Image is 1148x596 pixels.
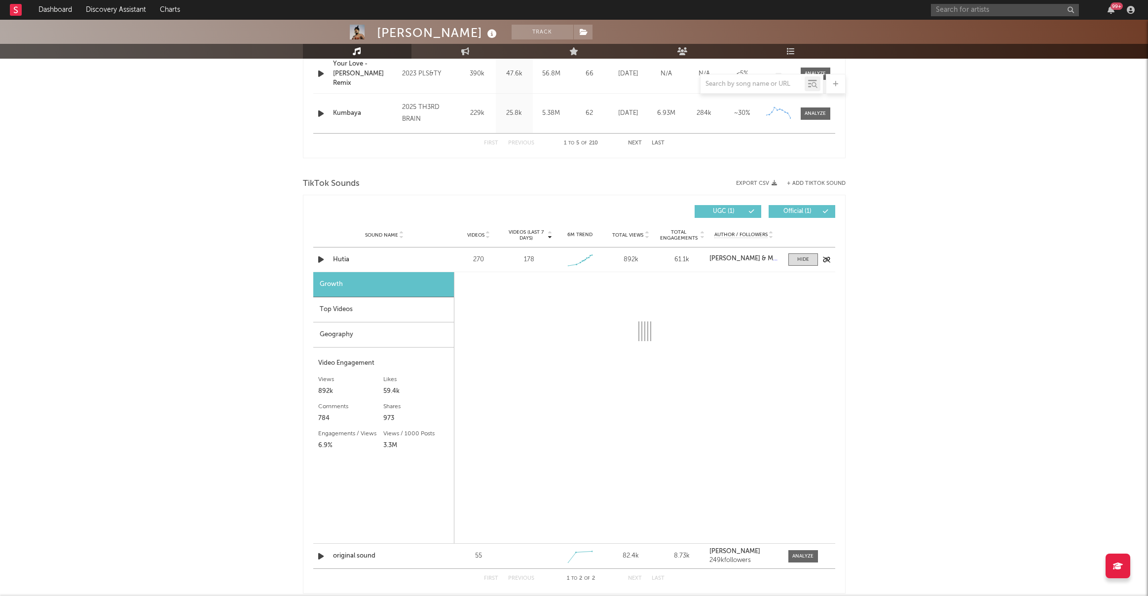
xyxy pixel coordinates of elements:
div: 82.4k [608,551,654,561]
a: [PERSON_NAME] [709,548,778,555]
div: 229k [461,108,493,118]
button: First [484,140,498,146]
button: + Add TikTok Sound [787,181,846,186]
div: 1 5 210 [554,138,608,149]
div: N/A [650,69,683,79]
div: 284k [688,108,721,118]
div: <5% [726,69,759,79]
button: Previous [508,576,534,581]
span: of [584,576,590,581]
span: Official ( 1 ) [775,209,820,214]
button: Official(1) [769,205,835,218]
a: Your Love - [PERSON_NAME] Remix [333,59,398,88]
a: original sound [333,551,436,561]
div: Views / 1000 Posts [383,428,449,440]
span: Sound Name [365,232,398,238]
div: 47.6k [498,69,530,79]
div: 270 [456,255,502,265]
div: 249k followers [709,557,778,564]
button: Last [652,140,665,146]
span: of [581,141,587,145]
button: First [484,576,498,581]
span: Total Engagements [659,229,699,241]
div: 99 + [1111,2,1123,10]
div: N/A [688,69,721,79]
span: Videos [467,232,484,238]
div: Views [318,374,384,386]
div: ~ 30 % [726,108,759,118]
div: 973 [383,413,449,424]
a: Hutia [333,255,436,265]
div: 8.73k [659,551,704,561]
div: 178 [524,255,534,265]
div: 2023 PLS&TY [402,68,456,80]
div: 3.3M [383,440,449,452]
div: 784 [318,413,384,424]
span: Videos (last 7 days) [506,229,546,241]
span: Author / Followers [714,232,768,238]
input: Search by song name or URL [701,80,805,88]
span: Total Views [612,232,643,238]
button: UGC(1) [695,205,761,218]
button: 99+ [1108,6,1114,14]
div: 59.4k [383,386,449,397]
div: 1 2 2 [554,573,608,585]
div: Growth [313,272,454,297]
button: Next [628,576,642,581]
div: 5.38M [535,108,567,118]
strong: [PERSON_NAME] [709,548,760,555]
div: [DATE] [612,108,645,118]
div: 390k [461,69,493,79]
div: 6.93M [650,108,683,118]
div: 6.9% [318,440,384,452]
button: Last [652,576,665,581]
div: [PERSON_NAME] [377,25,499,41]
button: Next [628,140,642,146]
button: Previous [508,140,534,146]
div: Top Videos [313,297,454,322]
button: Export CSV [736,180,777,186]
button: Track [512,25,573,39]
strong: [PERSON_NAME] & Madism & [PERSON_NAME] [709,255,849,262]
div: 6M Trend [557,231,603,239]
a: [PERSON_NAME] & Madism & [PERSON_NAME] [709,255,778,262]
span: to [571,576,577,581]
span: TikTok Sounds [303,178,360,190]
div: 55 [456,551,502,561]
span: UGC ( 1 ) [701,209,746,214]
span: to [568,141,574,145]
a: Kumbaya [333,108,398,118]
div: 61.1k [659,255,704,265]
div: 892k [608,255,654,265]
div: 2025 TH3RD BRAIN [402,102,456,125]
button: + Add TikTok Sound [777,181,846,186]
div: Comments [318,401,384,413]
div: 25.8k [498,108,530,118]
div: Shares [383,401,449,413]
div: Likes [383,374,449,386]
div: 62 [572,108,607,118]
div: [DATE] [612,69,645,79]
input: Search for artists [931,4,1079,16]
div: Video Engagement [318,357,449,369]
div: Geography [313,322,454,348]
div: 66 [572,69,607,79]
div: 56.8M [535,69,567,79]
div: Engagements / Views [318,428,384,440]
div: 892k [318,386,384,397]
